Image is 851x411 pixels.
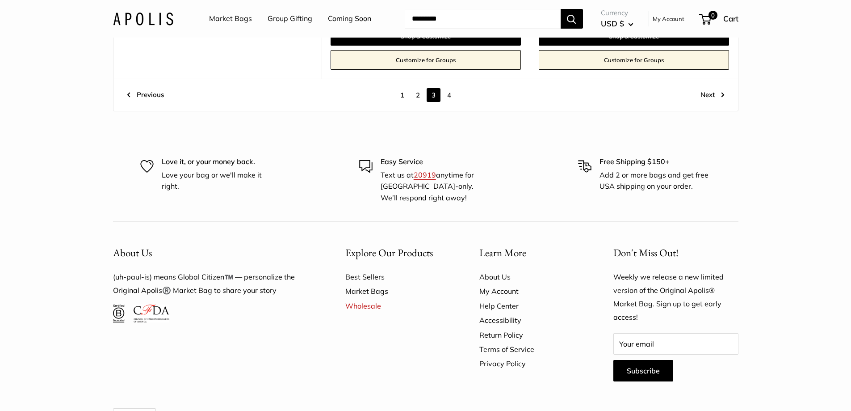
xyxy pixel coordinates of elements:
a: Best Sellers [345,270,448,284]
a: 20919 [414,170,436,179]
p: Text us at anytime for [GEOGRAPHIC_DATA]-only. We’ll respond right away! [381,169,492,204]
span: USD $ [601,19,624,28]
p: Love your bag or we'll make it right. [162,169,273,192]
span: Learn More [479,246,526,259]
button: Explore Our Products [345,244,448,262]
a: About Us [479,270,582,284]
a: 0 Cart [700,12,738,26]
a: Group Gifting [268,12,312,25]
span: Currency [601,7,633,19]
p: Add 2 or more bags and get free USA shipping on your order. [599,169,711,192]
p: Don't Miss Out! [613,244,738,262]
img: Certified B Corporation [113,305,125,322]
button: USD $ [601,17,633,31]
span: 0 [708,11,717,20]
a: Market Bags [209,12,252,25]
a: Previous [127,88,164,102]
span: Cart [723,14,738,23]
iframe: Sign Up via Text for Offers [7,377,96,404]
a: My Account [653,13,684,24]
p: Weekly we release a new limited version of the Original Apolis® Market Bag. Sign up to get early ... [613,271,738,324]
a: Next [700,88,725,102]
img: Apolis [113,12,173,25]
img: Council of Fashion Designers of America Member [134,305,169,322]
button: Learn More [479,244,582,262]
a: 4 [442,88,456,102]
a: Market Bags [345,284,448,298]
a: My Account [479,284,582,298]
a: Accessibility [479,313,582,327]
button: Subscribe [613,360,673,381]
p: Easy Service [381,156,492,168]
span: 3 [427,88,440,102]
a: 1 [395,88,409,102]
a: 2 [411,88,425,102]
a: Coming Soon [328,12,371,25]
p: (uh-paul-is) means Global Citizen™️ — personalize the Original Apolis®️ Market Bag to share your ... [113,271,314,297]
a: Help Center [479,299,582,313]
a: Terms of Service [479,342,582,356]
a: Wholesale [345,299,448,313]
input: Search... [405,9,561,29]
p: Free Shipping $150+ [599,156,711,168]
a: Return Policy [479,328,582,342]
p: Love it, or your money back. [162,156,273,168]
button: About Us [113,244,314,262]
button: Search [561,9,583,29]
span: Explore Our Products [345,246,433,259]
a: Customize for Groups [539,50,729,70]
a: Privacy Policy [479,356,582,371]
a: Customize for Groups [331,50,521,70]
span: About Us [113,246,152,259]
